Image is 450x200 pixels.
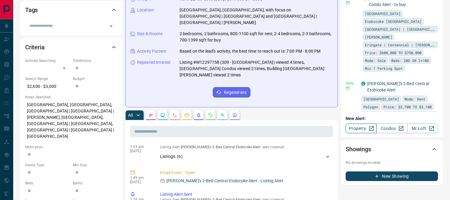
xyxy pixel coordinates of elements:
div: Tags [25,3,118,17]
span: Etobicoke [GEOGRAPHIC_DATA] [365,18,422,24]
p: Budget: [73,76,118,82]
p: No showings booked [346,160,438,165]
span: Price: $2,700 TO $3,100 [383,104,432,110]
p: [PERSON_NAME]'s 2-Bed Central Etobicoke Alert - Listing Alert [166,178,283,184]
svg: Email [346,86,350,90]
div: Criteria [25,40,118,54]
span: Mode: Rent [404,96,425,102]
h2: Criteria [25,42,45,52]
p: Size & Rooms [137,31,163,37]
span: Mode: Sale [365,57,386,63]
span: [GEOGRAPHIC_DATA] [365,11,401,17]
svg: Requests [208,113,213,118]
svg: Calls [172,113,177,118]
p: New Alert: [346,115,438,122]
span: Polygon [363,104,378,110]
p: [DATE] [130,180,151,184]
span: For Rent [363,112,380,118]
button: Regenerate [213,87,250,97]
button: New Showing [346,171,438,181]
p: Actively Searching: [25,58,70,63]
h2: Tags [25,5,38,15]
p: Baths: [73,180,118,186]
p: Activity Pattern [137,48,166,54]
p: Motivation: [25,144,118,150]
p: Search Range: [25,76,70,82]
a: Condos [376,124,407,133]
div: Listings: (6) [160,151,331,162]
p: All [128,113,133,117]
svg: Opportunities [220,113,225,118]
p: 1:23 pm [130,145,151,149]
p: 1:49 pm [130,176,151,180]
span: [GEOGRAPHIC_DATA] [363,96,399,102]
span: Price: $600,000 TO $750,000 [365,50,422,56]
p: [GEOGRAPHIC_DATA], [GEOGRAPHIC_DATA], with focus on [GEOGRAPHIC_DATA] | [GEOGRAPHIC_DATA] and [GE... [180,7,333,26]
svg: Emails [184,113,189,118]
span: Min 1 Parking Spot [365,65,403,71]
p: Listing Alert Sent [160,191,331,198]
h2: Showings [346,144,371,154]
svg: Lead Browsing Activity [160,113,165,118]
span: [PERSON_NAME]'s 2-Bed Central Etobicoke Alert [181,145,261,149]
p: Location [137,7,154,13]
span: Beds: 2BD OR 2+1BD [391,57,429,63]
a: Mr.Loft [407,124,438,133]
p: Listings: ( 6 ) [160,153,183,160]
svg: Listing Alerts [196,113,201,118]
p: Based on the lead's activity, the best time to reach out is: 7:00 PM - 8:00 PM [180,48,320,54]
a: [PERSON_NAME]'s 2-Bed Central Etobicoke Alert [367,81,429,92]
p: 2 bedrooms, 2 bathrooms, 800-1100 sqft for rent; 2-4 bedrooms, 2-3 bathrooms, 700-1399 sqft for buy [180,31,333,43]
div: condos.ca [361,82,365,86]
p: Daily [346,81,358,86]
span: [GEOGRAPHIC_DATA] | [GEOGRAPHIC_DATA] [365,26,436,32]
p: Areas Searched: [25,94,118,100]
p: Home Type: [25,162,70,168]
p: [GEOGRAPHIC_DATA], [GEOGRAPHIC_DATA], [GEOGRAPHIC_DATA] | [GEOGRAPHIC_DATA] | [PERSON_NAME], [GEO... [25,100,118,141]
button: Open [107,22,115,30]
p: $2,600 - $3,000 [25,82,70,91]
p: Email Event - Open [160,170,331,176]
span: [PERSON_NAME] [365,34,392,40]
p: Repeated Interest [137,59,171,66]
svg: Email [346,1,350,5]
p: Listing #W12297758 (309 - [GEOGRAPHIC_DATA]) viewed 4 times, [GEOGRAPHIC_DATA] Condos viewed 2 ti... [180,59,333,78]
p: [DATE] [130,149,151,153]
p: Timeframe: [73,58,118,63]
svg: Notes [148,113,153,118]
span: Eringate | Centennial | [PERSON_NAME] [365,42,436,48]
svg: Agent Actions [232,113,237,118]
p: Beds: [25,180,70,186]
p: Min Size: [73,162,118,168]
div: Showings [346,142,438,156]
p: Listing Alert : - sent via email [160,145,331,149]
span: Beds: 2BD, 2+1BD OR 3BD+ [386,112,436,118]
a: Property [346,124,377,133]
